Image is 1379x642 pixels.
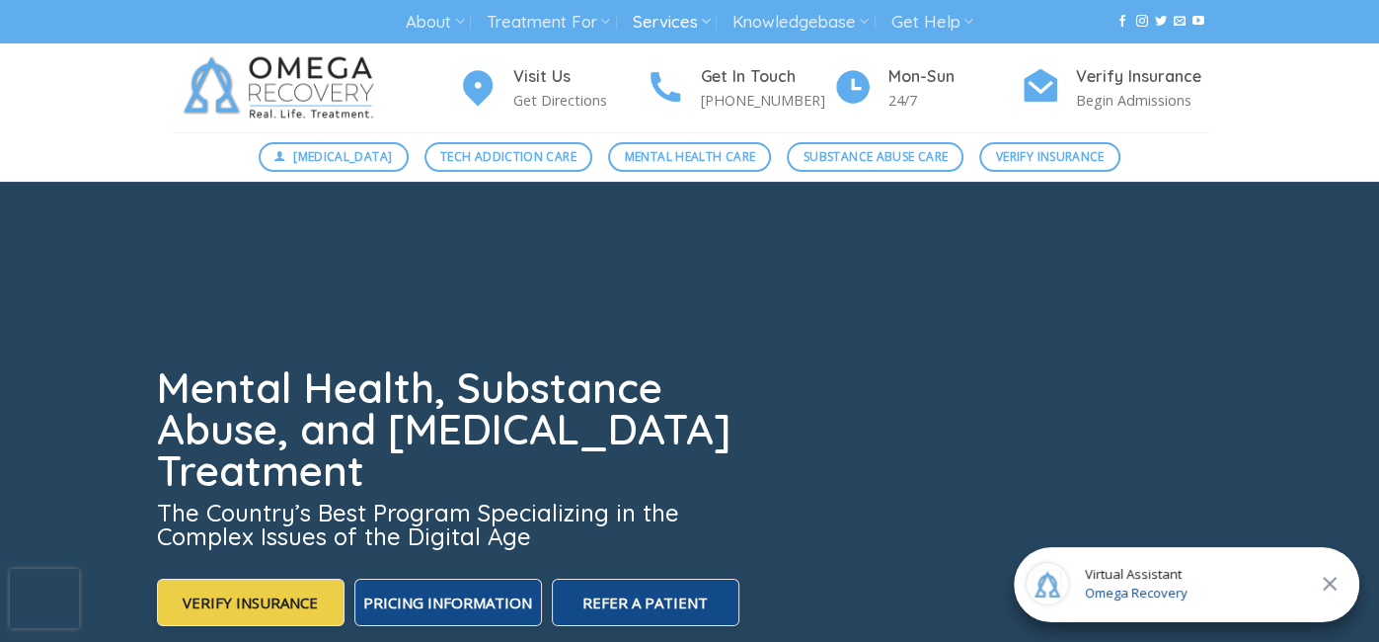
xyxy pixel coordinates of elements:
[701,64,833,90] h4: Get In Touch
[625,147,755,166] span: Mental Health Care
[701,89,833,112] p: [PHONE_NUMBER]
[10,569,79,628] iframe: reCAPTCHA
[513,64,646,90] h4: Visit Us
[787,142,963,172] a: Substance Abuse Care
[632,4,710,40] a: Services
[891,4,973,40] a: Get Help
[458,64,646,113] a: Visit Us Get Directions
[1192,15,1204,29] a: Follow on YouTube
[1174,15,1186,29] a: Send us an email
[1076,64,1208,90] h4: Verify Insurance
[888,64,1021,90] h4: Mon-Sun
[996,147,1105,166] span: Verify Insurance
[608,142,771,172] a: Mental Health Care
[440,147,576,166] span: Tech Addiction Care
[513,89,646,112] p: Get Directions
[732,4,869,40] a: Knowledgebase
[157,367,743,492] h1: Mental Health, Substance Abuse, and [MEDICAL_DATA] Treatment
[293,147,392,166] span: [MEDICAL_DATA]
[406,4,464,40] a: About
[646,64,833,113] a: Get In Touch [PHONE_NUMBER]
[157,501,743,548] h3: The Country’s Best Program Specializing in the Complex Issues of the Digital Age
[1155,15,1167,29] a: Follow on Twitter
[1135,15,1147,29] a: Follow on Instagram
[1021,64,1208,113] a: Verify Insurance Begin Admissions
[424,142,593,172] a: Tech Addiction Care
[1116,15,1128,29] a: Follow on Facebook
[487,4,610,40] a: Treatment For
[888,89,1021,112] p: 24/7
[804,147,948,166] span: Substance Abuse Care
[259,142,409,172] a: [MEDICAL_DATA]
[979,142,1120,172] a: Verify Insurance
[172,43,394,132] img: Omega Recovery
[1076,89,1208,112] p: Begin Admissions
